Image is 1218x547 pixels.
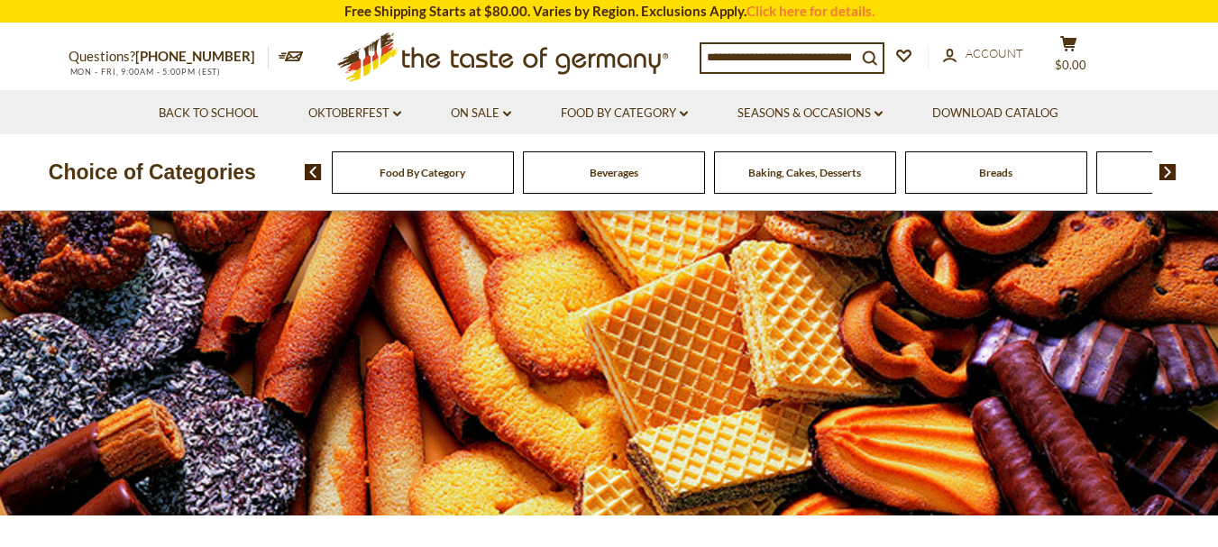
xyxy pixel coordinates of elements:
[305,164,322,180] img: previous arrow
[561,104,688,123] a: Food By Category
[380,166,465,179] a: Food By Category
[1055,58,1086,72] span: $0.00
[69,45,269,68] p: Questions?
[748,166,861,179] a: Baking, Cakes, Desserts
[159,104,259,123] a: Back to School
[1159,164,1177,180] img: next arrow
[308,104,401,123] a: Oktoberfest
[737,104,883,123] a: Seasons & Occasions
[1042,35,1096,80] button: $0.00
[451,104,511,123] a: On Sale
[932,104,1058,123] a: Download Catalog
[590,166,638,179] a: Beverages
[943,44,1023,64] a: Account
[979,166,1012,179] a: Breads
[69,67,222,77] span: MON - FRI, 9:00AM - 5:00PM (EST)
[966,46,1023,60] span: Account
[746,3,875,19] a: Click here for details.
[135,48,255,64] a: [PHONE_NUMBER]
